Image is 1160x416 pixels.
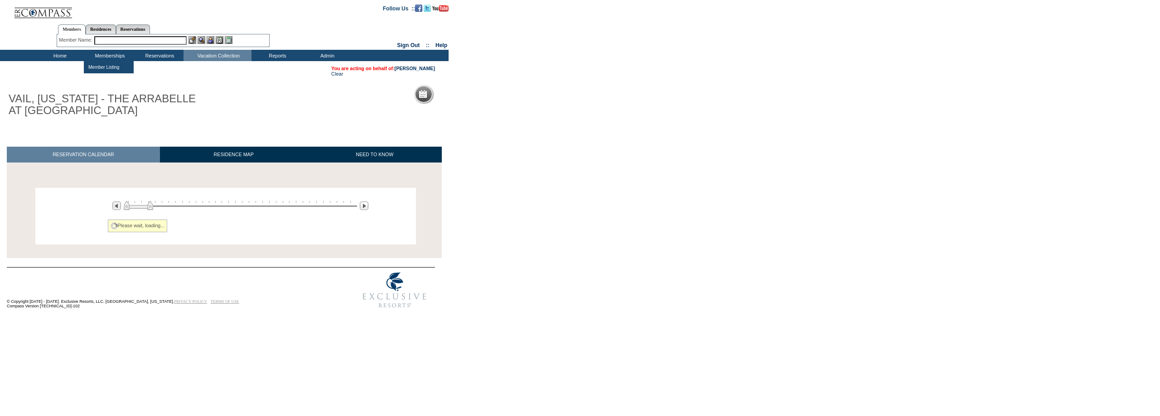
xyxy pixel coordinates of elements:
img: Become our fan on Facebook [415,5,422,12]
a: Reservations [116,24,150,34]
span: :: [426,42,430,48]
img: Follow us on Twitter [424,5,431,12]
td: © Copyright [DATE] - [DATE]. Exclusive Resorts, LLC. [GEOGRAPHIC_DATA], [US_STATE]. Compass Versi... [7,268,324,313]
img: Subscribe to our YouTube Channel [432,5,449,12]
img: View [198,36,205,44]
a: Help [435,42,447,48]
a: RESIDENCE MAP [160,147,308,163]
td: Reservations [134,50,184,61]
img: b_calculator.gif [225,36,232,44]
td: Memberships [84,50,134,61]
a: [PERSON_NAME] [395,66,435,71]
img: Exclusive Resorts [354,268,435,313]
a: Subscribe to our YouTube Channel [432,5,449,10]
img: Next [360,201,368,210]
a: PRIVACY POLICY [174,299,207,304]
div: Please wait, loading... [108,220,168,232]
h1: VAIL, [US_STATE] - THE ARRABELLE AT [GEOGRAPHIC_DATA] [7,91,210,119]
a: Clear [331,71,343,77]
td: Vacation Collection [184,50,251,61]
a: Residences [86,24,116,34]
a: NEED TO KNOW [307,147,442,163]
td: Admin [301,50,351,61]
img: spinner2.gif [111,222,118,230]
a: TERMS OF USE [211,299,239,304]
img: Reservations [216,36,223,44]
div: Member Name: [59,36,94,44]
a: RESERVATION CALENDAR [7,147,160,163]
a: Members [58,24,86,34]
a: Become our fan on Facebook [415,5,422,10]
img: Impersonate [207,36,214,44]
span: You are acting on behalf of: [331,66,435,71]
td: Member Listing [86,63,120,72]
td: Follow Us :: [383,5,415,12]
a: Sign Out [397,42,420,48]
td: Reports [251,50,301,61]
a: Follow us on Twitter [424,5,431,10]
h5: Reservation Calendar [430,91,500,97]
td: Home [34,50,84,61]
img: b_edit.gif [188,36,196,44]
img: Previous [112,201,121,210]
